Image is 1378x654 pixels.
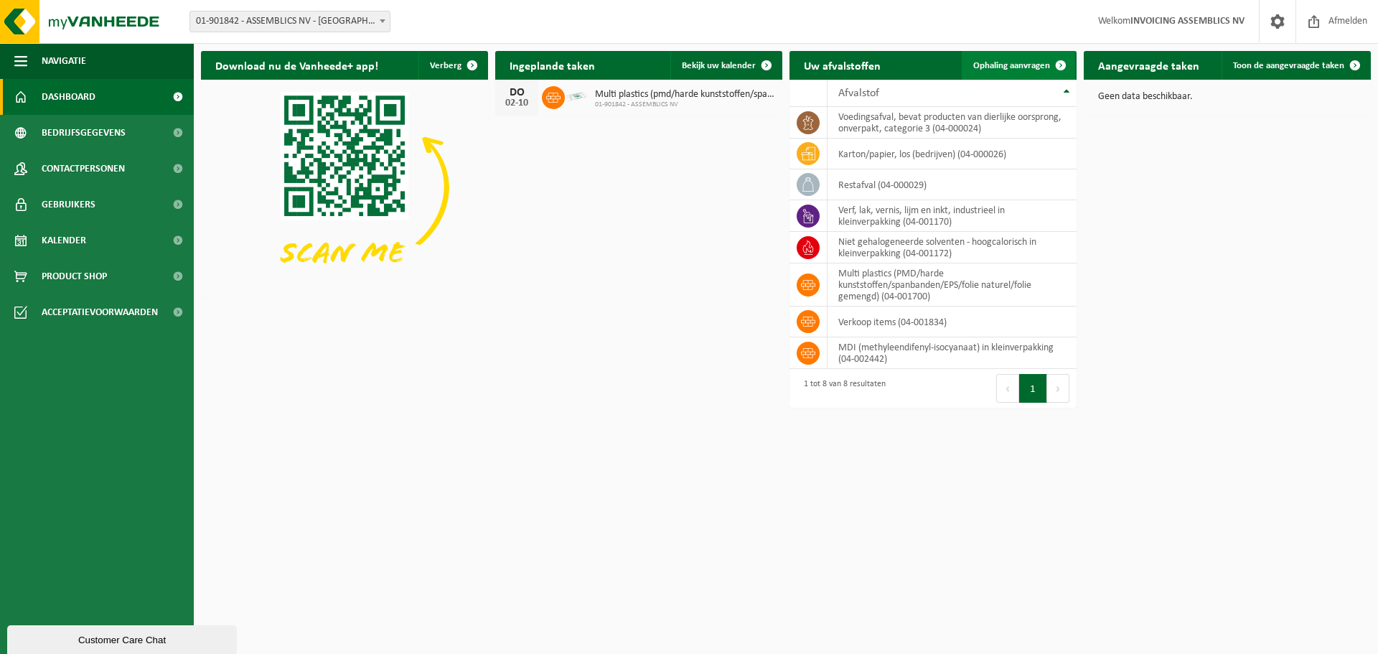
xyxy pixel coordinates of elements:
h2: Ingeplande taken [495,51,609,79]
span: Bekijk uw kalender [682,61,756,70]
div: 02-10 [502,98,531,108]
p: Geen data beschikbaar. [1098,92,1356,102]
h2: Aangevraagde taken [1084,51,1214,79]
td: MDI (methyleendifenyl-isocyanaat) in kleinverpakking (04-002442) [828,337,1077,369]
button: Previous [996,374,1019,403]
h2: Download nu de Vanheede+ app! [201,51,393,79]
button: 1 [1019,374,1047,403]
span: Acceptatievoorwaarden [42,294,158,330]
td: multi plastics (PMD/harde kunststoffen/spanbanden/EPS/folie naturel/folie gemengd) (04-001700) [828,263,1077,307]
span: Bedrijfsgegevens [42,115,126,151]
span: Kalender [42,223,86,258]
span: Ophaling aanvragen [973,61,1050,70]
button: Next [1047,374,1069,403]
a: Ophaling aanvragen [962,51,1075,80]
a: Toon de aangevraagde taken [1222,51,1369,80]
iframe: chat widget [7,622,240,654]
div: DO [502,87,531,98]
span: Toon de aangevraagde taken [1233,61,1344,70]
td: verf, lak, vernis, lijm en inkt, industrieel in kleinverpakking (04-001170) [828,200,1077,232]
span: Multi plastics (pmd/harde kunststoffen/spanbanden/eps/folie naturel/folie gemeng... [595,89,775,101]
span: 01-901842 - ASSEMBLICS NV - HARELBEKE [189,11,390,32]
button: Verberg [418,51,487,80]
td: niet gehalogeneerde solventen - hoogcalorisch in kleinverpakking (04-001172) [828,232,1077,263]
a: Bekijk uw kalender [670,51,781,80]
img: LP-SK-00500-LPE-16 [565,84,589,108]
strong: INVOICING ASSEMBLICS NV [1130,16,1245,27]
span: Navigatie [42,43,86,79]
span: Afvalstof [838,88,879,99]
span: Contactpersonen [42,151,125,187]
span: 01-901842 - ASSEMBLICS NV - HARELBEKE [190,11,390,32]
span: Gebruikers [42,187,95,223]
span: 01-901842 - ASSEMBLICS NV [595,101,775,109]
td: verkoop items (04-001834) [828,307,1077,337]
td: voedingsafval, bevat producten van dierlijke oorsprong, onverpakt, categorie 3 (04-000024) [828,107,1077,139]
span: Dashboard [42,79,95,115]
h2: Uw afvalstoffen [789,51,895,79]
div: 1 tot 8 van 8 resultaten [797,373,886,404]
img: Download de VHEPlus App [201,80,488,295]
span: Product Shop [42,258,107,294]
td: restafval (04-000029) [828,169,1077,200]
span: Verberg [430,61,461,70]
td: karton/papier, los (bedrijven) (04-000026) [828,139,1077,169]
